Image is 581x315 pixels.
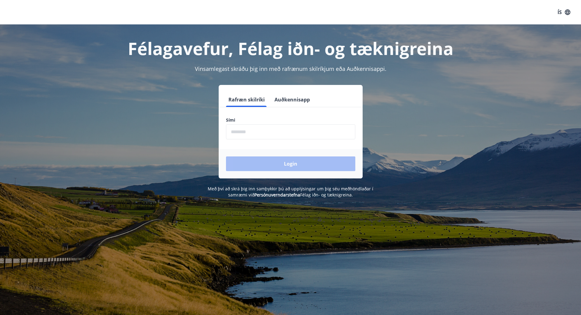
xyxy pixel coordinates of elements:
[554,7,574,18] button: ÍS
[272,92,312,107] button: Auðkennisapp
[78,37,503,60] h1: Félagavefur, Félag iðn- og tæknigreina
[195,65,386,72] span: Vinsamlegast skráðu þig inn með rafrænum skilríkjum eða Auðkennisappi.
[208,186,373,198] span: Með því að skrá þig inn samþykkir þú að upplýsingar um þig séu meðhöndlaðar í samræmi við Félag i...
[226,92,267,107] button: Rafræn skilríki
[226,117,355,123] label: Sími
[254,192,300,198] a: Persónuverndarstefna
